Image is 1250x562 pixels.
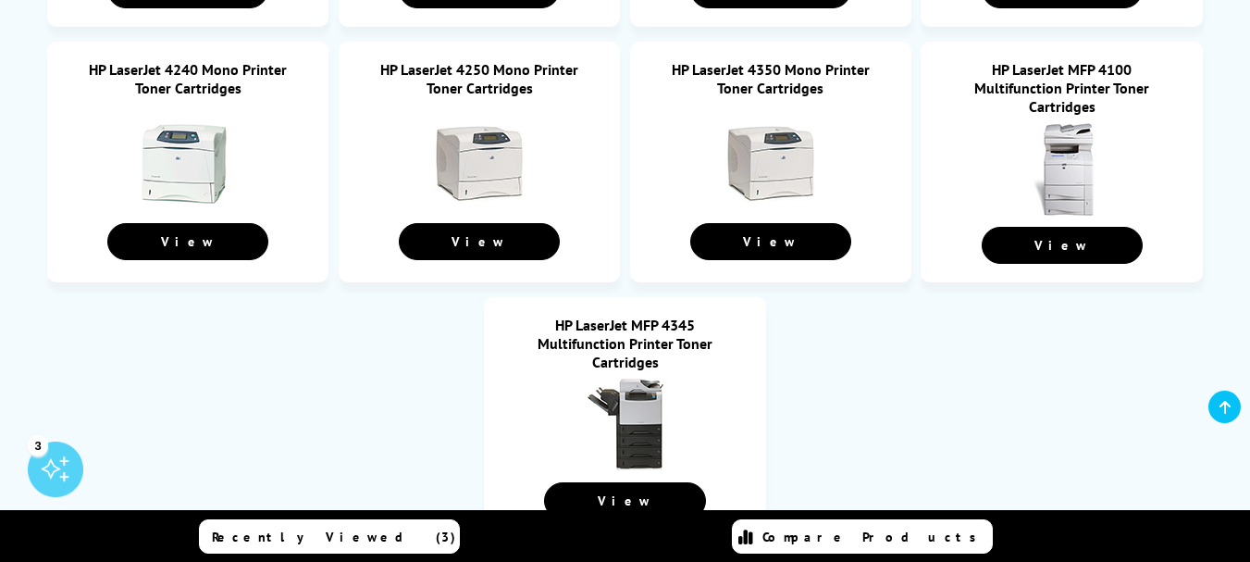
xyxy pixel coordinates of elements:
a: HP LaserJet MFP 4100 Multifunction Printer Toner Cartridges [974,60,1149,116]
img: HP LaserJet 4250 Mono Printer Toner Cartridges [433,119,526,212]
a: Recently Viewed (3) [199,519,460,554]
a: HP LaserJet 4250 Mono Printer Toner Cartridges [380,60,578,97]
a: Compare Products [732,519,993,554]
a: HP LaserJet 4240 Mono Printer Toner Cartridges [89,60,287,97]
div: 3 [28,435,48,456]
a: View [544,482,705,519]
a: HP LaserJet 4350 Mono Printer Toner Cartridges [672,60,870,97]
a: View [982,227,1143,264]
a: View [399,223,560,260]
a: View [107,223,268,260]
img: HP LaserJet 4240 Mono Printer Toner Cartridges [142,119,234,212]
span: Recently Viewed (3) [212,529,456,545]
img: HP LaserJet MFP 4345 Multifunction Printer Toner Cartridges [579,379,672,471]
a: HP LaserJet MFP 4345 Multifunction Printer Toner Cartridges [538,316,712,371]
a: View [690,223,851,260]
img: HP LaserJet MFP 4100 Multifunction Printer Toner Cartridges [1016,123,1108,216]
img: HP LaserJet 4350 Mono Printer Toner Cartridges [724,119,817,212]
span: Compare Products [762,529,986,545]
